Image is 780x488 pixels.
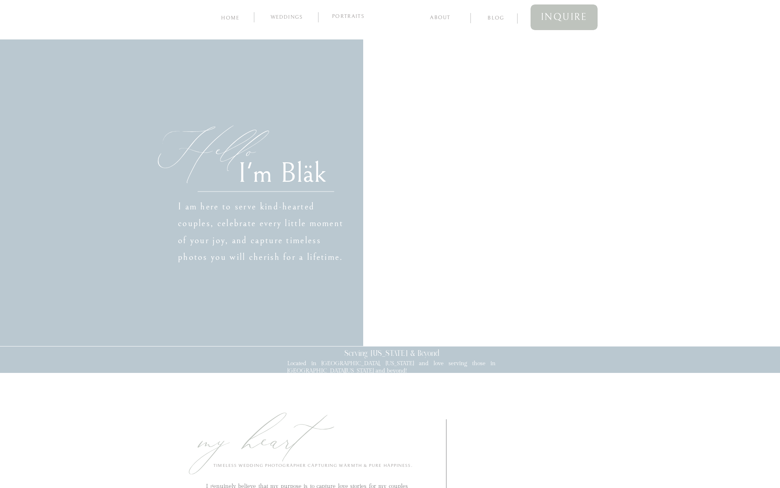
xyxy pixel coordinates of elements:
[219,157,345,183] h2: I'm Bläk
[541,9,587,26] span: inquire
[480,13,512,21] a: blog
[531,4,598,30] a: inquire
[265,14,308,22] a: Weddings
[329,13,368,21] a: Portraits
[178,198,351,230] p: I am here to serve kind-hearted couples, celebrate every little moment of your joy, and capture t...
[158,132,258,161] h2: Hello
[421,13,459,21] a: about
[302,348,481,364] h2: Serving [US_STATE] & Beyond
[287,360,496,368] p: Located in [GEOGRAPHIC_DATA], [US_STATE] and love serving those in [GEOGRAPHIC_DATA][US_STATE] an...
[201,419,440,468] h3: my heart
[206,462,420,474] h2: Timeless Wedding Photographer capturing warmth & pure happiness.⁣
[219,13,241,21] a: home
